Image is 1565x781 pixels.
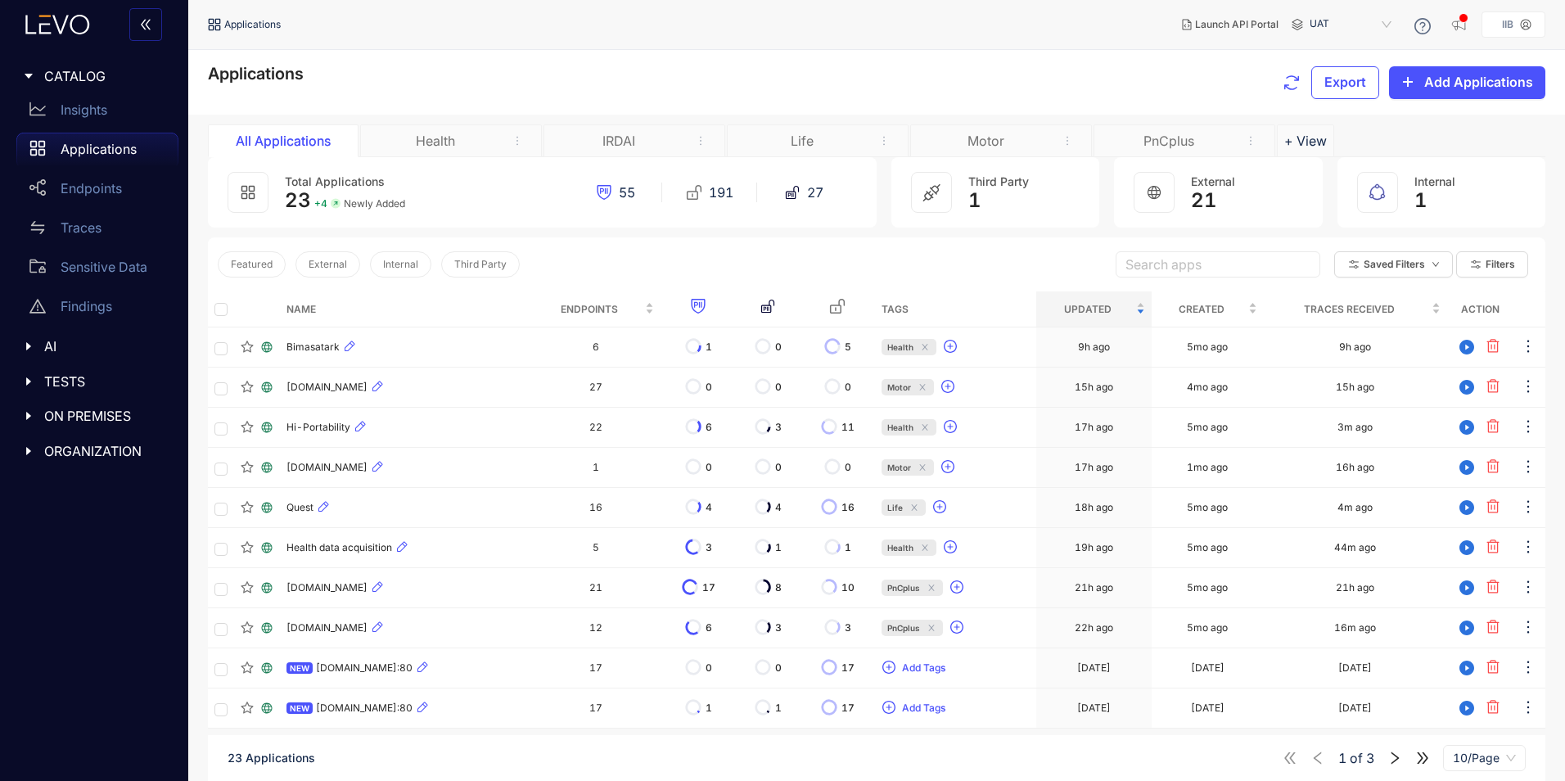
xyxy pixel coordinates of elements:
span: 0 [706,462,712,473]
span: right [1387,751,1402,765]
button: plus-circle [943,334,964,360]
th: Name [280,291,530,327]
div: Life [741,133,864,148]
button: Saved Filtersdown [1334,251,1453,278]
span: 27 [807,185,823,200]
span: Internal [1414,174,1455,188]
span: 3 [775,422,782,433]
span: ORGANIZATION [44,444,165,458]
p: Sensitive Data [61,260,147,274]
span: [DOMAIN_NAME] [286,462,368,473]
span: star [241,541,254,554]
span: Applications [224,19,281,30]
span: 10/Page [1453,746,1516,770]
div: ORGANIZATION [10,434,178,468]
div: [DATE] [1077,662,1111,674]
div: All Applications [222,133,345,148]
span: 191 [709,185,733,200]
button: remove [1053,133,1081,148]
span: warning [29,298,46,314]
button: ellipsis [1519,615,1537,641]
span: close [919,544,931,552]
button: plus-circle [940,454,962,481]
div: [DATE] [1191,702,1224,714]
span: star [241,501,254,514]
span: plus [1401,75,1414,90]
span: 1 [706,702,712,714]
span: star [241,421,254,434]
span: Internal [383,259,418,270]
button: Filters [1456,251,1528,278]
span: 1 [968,189,981,212]
button: plus-circle [949,575,971,601]
button: remove [870,133,898,148]
span: star [241,341,254,354]
button: ellipsis [1519,374,1537,400]
span: 8 [775,582,782,594]
div: 21h ago [1336,582,1374,594]
button: ellipsis [1519,454,1537,481]
p: Findings [61,299,112,314]
td: 17 [530,648,661,688]
span: 0 [845,381,851,393]
div: 5mo ago [1187,502,1228,513]
span: play-circle [1455,380,1479,395]
button: play-circle [1454,535,1480,561]
span: [DOMAIN_NAME] [286,381,368,393]
span: Applications [208,64,304,84]
span: 55 [619,185,635,200]
button: plusAdd Applications [1389,66,1545,99]
span: 3 [845,622,851,634]
div: 3m ago [1337,422,1373,433]
span: play-circle [1455,661,1479,675]
span: [DOMAIN_NAME] [286,622,368,634]
button: ellipsis [1519,334,1537,360]
td: 21 [530,568,661,608]
span: Life [887,499,903,516]
span: star [241,661,254,675]
div: ON PREMISES [10,399,178,433]
p: Traces [61,220,101,235]
span: 1 [775,542,782,553]
span: play-circle [1455,500,1479,515]
span: Add Applications [1424,74,1533,89]
button: play-circle [1454,454,1480,481]
span: ellipsis [1520,338,1536,357]
span: 3 [775,622,782,634]
span: plus-circle [882,701,895,716]
span: External [1191,174,1235,188]
button: remove [503,133,531,148]
span: Updated [1043,300,1132,318]
span: Launch API Portal [1195,19,1279,30]
div: IRDAI [557,133,680,148]
a: Insights [16,93,178,133]
span: 0 [775,462,782,473]
span: Health [887,539,913,556]
span: caret-right [23,445,34,457]
span: 0 [775,341,782,353]
span: 1 [1414,189,1427,212]
div: 9h ago [1339,341,1371,353]
a: Traces [16,211,178,251]
span: star [241,381,254,394]
span: ellipsis [1520,659,1536,678]
span: star [241,581,254,594]
div: PnCplus [1107,133,1230,148]
div: 19h ago [1075,542,1113,553]
span: Endpoints [537,300,642,318]
span: 6 [706,622,712,634]
div: 4m ago [1337,502,1373,513]
span: 1 [706,341,712,353]
span: 4 [775,502,782,513]
span: 1 [845,542,851,553]
td: 22 [530,408,661,448]
span: more [695,135,706,147]
span: PnCplus [887,620,920,636]
th: Tags [875,291,1036,327]
span: 16 [841,502,855,513]
div: 17h ago [1075,462,1113,473]
button: ellipsis [1519,655,1537,681]
span: caret-right [23,376,34,387]
span: Newly Added [344,198,405,210]
span: CATALOG [44,69,165,84]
